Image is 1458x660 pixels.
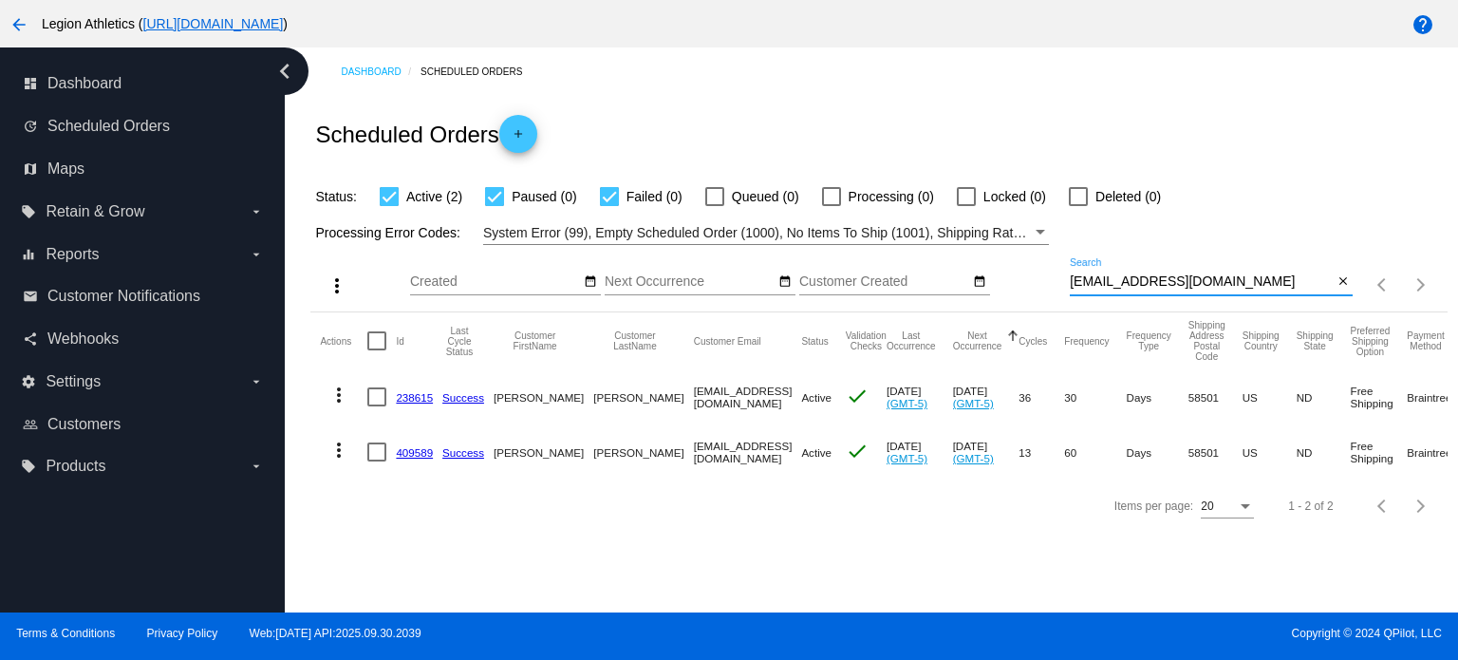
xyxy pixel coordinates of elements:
a: email Customer Notifications [23,281,264,311]
span: Customer Notifications [47,288,200,305]
a: (GMT-5) [953,452,994,464]
button: Change sorting for ShippingState [1297,330,1334,351]
a: Web:[DATE] API:2025.09.30.2039 [250,627,421,640]
a: Privacy Policy [147,627,218,640]
mat-cell: [DATE] [953,369,1019,424]
span: Copyright © 2024 QPilot, LLC [745,627,1442,640]
mat-cell: Days [1127,424,1188,480]
mat-cell: [DATE] [887,424,953,480]
mat-icon: date_range [584,274,597,290]
mat-cell: Free Shipping [1351,424,1408,480]
mat-icon: more_vert [327,439,350,462]
mat-cell: [PERSON_NAME] [593,424,693,480]
mat-icon: check [846,385,869,407]
span: Active [801,391,832,404]
span: Deleted (0) [1095,185,1161,208]
span: Locked (0) [983,185,1046,208]
a: (GMT-5) [953,397,994,409]
mat-cell: [EMAIL_ADDRESS][DOMAIN_NAME] [694,369,802,424]
a: Dashboard [341,57,421,86]
mat-cell: [PERSON_NAME] [593,369,693,424]
i: equalizer [21,247,36,262]
mat-icon: date_range [973,274,986,290]
a: Scheduled Orders [421,57,539,86]
button: Change sorting for Status [801,335,828,347]
mat-cell: Free Shipping [1351,369,1408,424]
a: Success [442,391,484,404]
button: Change sorting for Id [396,335,403,347]
input: Created [410,274,581,290]
a: 238615 [396,391,433,404]
a: people_outline Customers [23,409,264,440]
mat-cell: Days [1127,369,1188,424]
mat-cell: ND [1297,369,1351,424]
i: settings [21,374,36,389]
button: Clear [1333,273,1353,292]
button: Change sorting for LastOccurrenceUtc [887,330,936,351]
mat-cell: [EMAIL_ADDRESS][DOMAIN_NAME] [694,424,802,480]
mat-cell: US [1243,369,1297,424]
i: local_offer [21,204,36,219]
span: Status: [315,189,357,204]
input: Search [1070,274,1333,290]
i: share [23,331,38,347]
button: Previous page [1364,266,1402,304]
mat-icon: more_vert [327,384,350,406]
mat-cell: 13 [1019,424,1064,480]
span: Products [46,458,105,475]
span: Reports [46,246,99,263]
span: Settings [46,373,101,390]
mat-icon: arrow_back [8,13,30,36]
a: Success [442,446,484,459]
span: Processing (0) [849,185,934,208]
span: Legion Athletics ( ) [42,16,288,31]
button: Change sorting for PreferredShippingOption [1351,326,1391,357]
span: Customers [47,416,121,433]
i: local_offer [21,459,36,474]
span: Processing Error Codes: [315,225,460,240]
div: Items per page: [1114,500,1193,513]
i: arrow_drop_down [249,204,264,219]
span: Queued (0) [732,185,799,208]
mat-header-cell: Actions [320,312,367,369]
mat-icon: help [1411,13,1434,36]
a: update Scheduled Orders [23,111,264,141]
mat-cell: 60 [1064,424,1126,480]
span: Maps [47,160,84,178]
mat-cell: 36 [1019,369,1064,424]
i: chevron_left [270,56,300,86]
div: 1 - 2 of 2 [1288,500,1333,513]
mat-cell: 58501 [1188,369,1243,424]
mat-cell: 30 [1064,369,1126,424]
span: Scheduled Orders [47,118,170,135]
a: (GMT-5) [887,452,927,464]
button: Change sorting for LastProcessingCycleId [442,326,477,357]
a: Terms & Conditions [16,627,115,640]
mat-icon: check [846,440,869,462]
span: Active [801,446,832,459]
i: arrow_drop_down [249,459,264,474]
button: Change sorting for CustomerFirstName [494,330,576,351]
input: Next Occurrence [605,274,776,290]
button: Change sorting for Frequency [1064,335,1109,347]
mat-cell: [DATE] [953,424,1019,480]
button: Change sorting for CustomerLastName [593,330,676,351]
mat-select: Items per page: [1201,500,1254,514]
i: map [23,161,38,177]
h2: Scheduled Orders [315,115,536,153]
button: Next page [1402,487,1440,525]
mat-icon: add [507,127,530,150]
mat-cell: [PERSON_NAME] [494,369,593,424]
span: Active (2) [406,185,462,208]
a: map Maps [23,154,264,184]
button: Change sorting for PaymentMethod.Type [1407,330,1444,351]
i: email [23,289,38,304]
a: (GMT-5) [887,397,927,409]
span: Failed (0) [626,185,682,208]
i: arrow_drop_down [249,247,264,262]
button: Change sorting for CustomerEmail [694,335,761,347]
span: Paused (0) [512,185,576,208]
i: update [23,119,38,134]
a: share Webhooks [23,324,264,354]
mat-cell: 58501 [1188,424,1243,480]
